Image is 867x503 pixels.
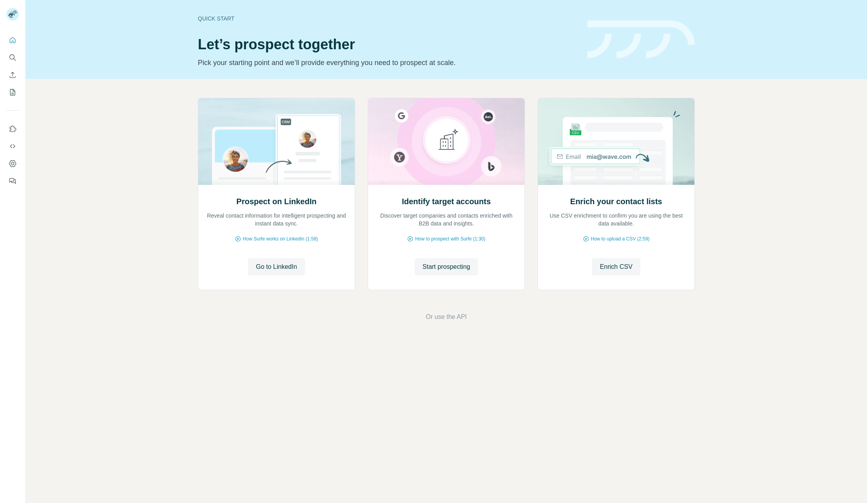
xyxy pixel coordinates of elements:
[426,312,467,322] button: Or use the API
[6,85,19,99] button: My lists
[248,258,305,276] button: Go to LinkedIn
[6,33,19,47] button: Quick start
[415,235,485,242] span: How to prospect with Surfe (1:30)
[206,212,347,227] p: Reveal contact information for intelligent prospecting and instant data sync.
[6,139,19,153] button: Use Surfe API
[546,212,687,227] p: Use CSV enrichment to confirm you are using the best data available.
[376,212,517,227] p: Discover target companies and contacts enriched with B2B data and insights.
[587,20,695,59] img: banner
[6,174,19,188] button: Feedback
[6,122,19,136] button: Use Surfe on LinkedIn
[570,196,662,207] h2: Enrich your contact lists
[236,196,316,207] h2: Prospect on LinkedIn
[415,258,478,276] button: Start prospecting
[6,68,19,82] button: Enrich CSV
[592,258,640,276] button: Enrich CSV
[422,262,470,272] span: Start prospecting
[402,196,491,207] h2: Identify target accounts
[538,98,695,185] img: Enrich your contact lists
[6,50,19,65] button: Search
[256,262,297,272] span: Go to LinkedIn
[591,235,649,242] span: How to upload a CSV (2:59)
[6,156,19,171] button: Dashboard
[368,98,525,185] img: Identify target accounts
[198,98,355,185] img: Prospect on LinkedIn
[198,37,578,52] h1: Let’s prospect together
[600,262,633,272] span: Enrich CSV
[198,57,578,68] p: Pick your starting point and we’ll provide everything you need to prospect at scale.
[198,15,578,22] div: Quick start
[243,235,318,242] span: How Surfe works on LinkedIn (1:58)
